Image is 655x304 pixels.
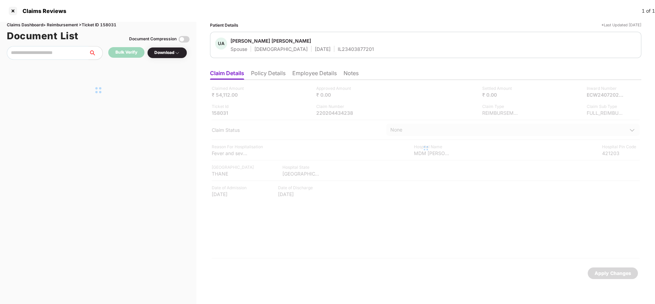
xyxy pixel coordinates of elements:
div: Download [154,50,180,56]
img: svg+xml;base64,PHN2ZyBpZD0iVG9nZ2xlLTMyeDMyIiB4bWxucz0iaHR0cDovL3d3dy53My5vcmcvMjAwMC9zdmciIHdpZH... [179,34,190,45]
div: [DATE] [315,46,331,52]
div: Claims Dashboard > Reimbursement > Ticket ID 158031 [7,22,190,28]
div: IL23403877201 [338,46,374,52]
li: Employee Details [292,70,337,80]
div: Document Compression [129,36,177,42]
div: Bulk Verify [115,49,137,56]
li: Policy Details [251,70,285,80]
div: 1 of 1 [642,7,655,15]
div: *Last Updated [DATE] [601,22,641,28]
div: [PERSON_NAME] [PERSON_NAME] [231,38,311,44]
img: svg+xml;base64,PHN2ZyBpZD0iRHJvcGRvd24tMzJ4MzIiIHhtbG5zPSJodHRwOi8vd3d3LnczLm9yZy8yMDAwL3N2ZyIgd2... [175,50,180,56]
div: Spouse [231,46,247,52]
span: search [88,50,102,56]
div: UA [215,38,227,50]
div: Patient Details [210,22,238,28]
button: search [88,46,103,60]
div: [DEMOGRAPHIC_DATA] [254,46,308,52]
li: Claim Details [210,70,244,80]
li: Notes [344,70,359,80]
h1: Document List [7,28,79,43]
div: Claims Reviews [18,8,66,14]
